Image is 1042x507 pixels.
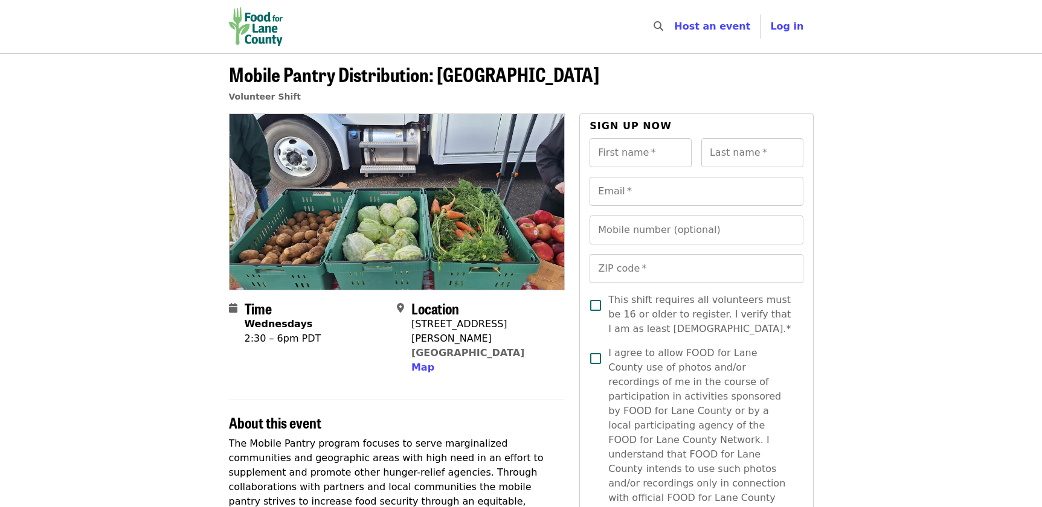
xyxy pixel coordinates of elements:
a: Volunteer Shift [229,92,301,101]
span: Time [245,298,272,319]
i: search icon [654,21,663,32]
span: Mobile Pantry Distribution: [GEOGRAPHIC_DATA] [229,60,599,88]
input: Mobile number (optional) [590,215,803,244]
span: Location [411,298,459,319]
img: Mobile Pantry Distribution: Cottage Grove organized by Food for Lane County [230,114,565,289]
span: About this event [229,412,321,433]
button: Log in [761,14,813,39]
button: Map [411,360,434,375]
span: Log in [770,21,803,32]
input: First name [590,138,692,167]
input: Last name [701,138,803,167]
span: Sign up now [590,120,672,132]
span: This shift requires all volunteers must be 16 or older to register. I verify that I am as least [... [608,293,793,336]
a: Host an event [674,21,750,32]
i: calendar icon [229,302,237,314]
input: Email [590,177,803,206]
img: Food for Lane County - Home [229,7,283,46]
a: [GEOGRAPHIC_DATA] [411,347,524,359]
div: [STREET_ADDRESS][PERSON_NAME] [411,317,555,346]
i: map-marker-alt icon [397,302,404,314]
strong: Wednesdays [245,318,313,330]
div: 2:30 – 6pm PDT [245,331,321,346]
input: ZIP code [590,254,803,283]
input: Search [671,12,680,41]
span: Map [411,362,434,373]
